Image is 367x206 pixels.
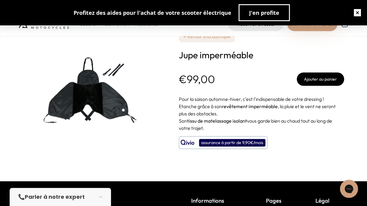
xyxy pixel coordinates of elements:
img: logo qivio [181,139,195,146]
img: Jupe imperméable [18,15,169,166]
strong: tissu de matelassage isolant [187,118,247,124]
p: Pour la saison automne-hiver, c’est l’indispensable de votre dressing ! [179,95,344,103]
p: €99,00 [179,73,215,85]
h1: Jupe imperméable [179,50,344,60]
button: assurance à partir de 9,90€/mois [179,136,267,149]
button: Ajouter au panier [297,72,344,86]
p: Etanche grâce à son , la pluie et le vent ne seront plus des obstacles. [179,103,344,117]
strong: revêtement imperméable [222,103,278,109]
iframe: Gorgias live chat messenger [337,178,361,200]
p: Légal [315,196,349,205]
p: Pages [266,196,288,205]
div: assurance à partir de 9,90€/mois [199,139,265,146]
p: Informations [191,196,239,205]
p: Son vous garde bien au chaud tout au long de votre trajet. [179,117,344,132]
